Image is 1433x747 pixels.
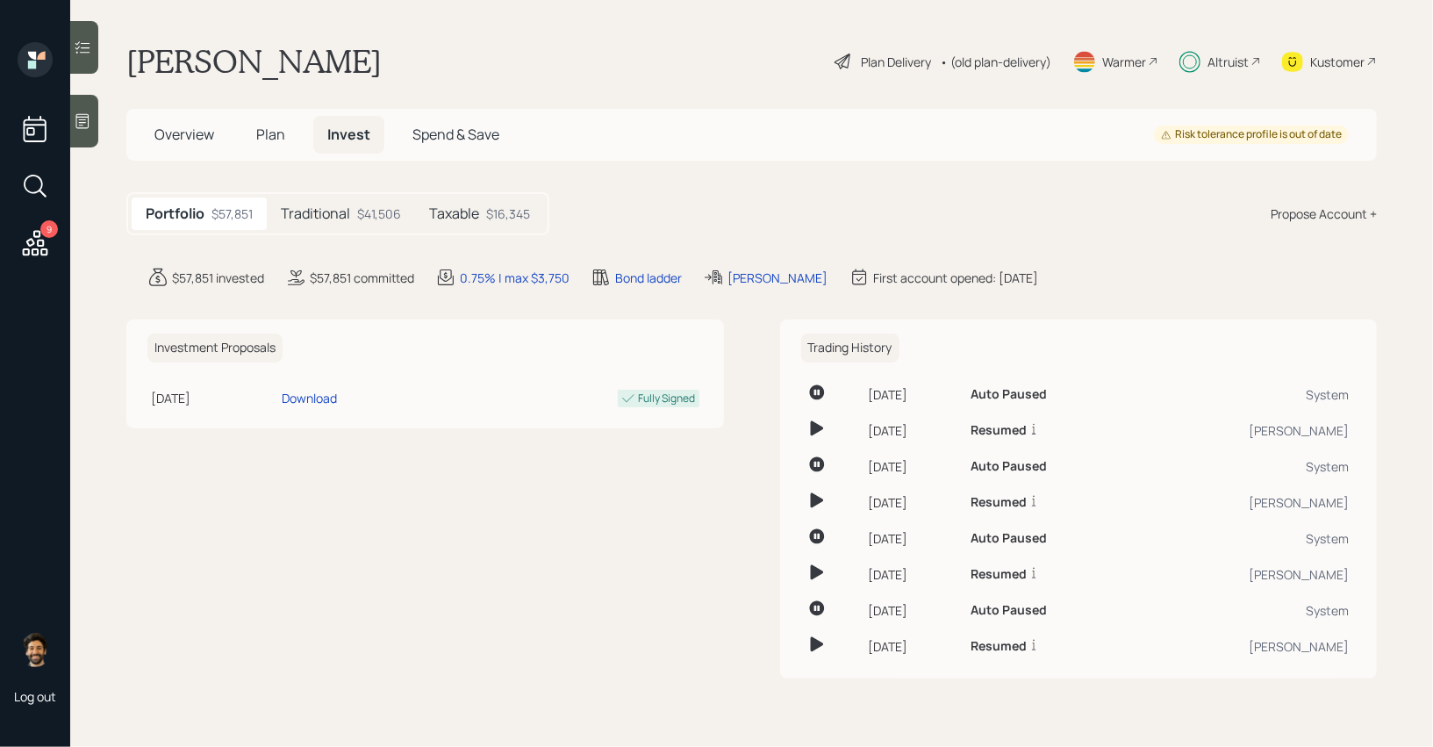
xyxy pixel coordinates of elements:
[1310,53,1365,71] div: Kustomer
[1144,565,1349,584] div: [PERSON_NAME]
[282,389,337,407] div: Download
[211,205,253,223] div: $57,851
[14,688,56,705] div: Log out
[869,385,957,404] div: [DATE]
[1144,637,1349,656] div: [PERSON_NAME]
[971,459,1047,474] h6: Auto Paused
[971,567,1027,582] h6: Resumed
[1102,53,1146,71] div: Warmer
[869,457,957,476] div: [DATE]
[971,387,1047,402] h6: Auto Paused
[18,632,53,667] img: eric-schwartz-headshot.png
[873,269,1038,287] div: First account opened: [DATE]
[40,220,58,238] div: 9
[727,269,828,287] div: [PERSON_NAME]
[1271,205,1377,223] div: Propose Account +
[460,269,570,287] div: 0.75% | max $3,750
[1161,127,1342,142] div: Risk tolerance profile is out of date
[869,421,957,440] div: [DATE]
[1144,493,1349,512] div: [PERSON_NAME]
[940,53,1051,71] div: • (old plan-delivery)
[126,42,382,81] h1: [PERSON_NAME]
[486,205,530,223] div: $16,345
[861,53,931,71] div: Plan Delivery
[1144,457,1349,476] div: System
[146,205,204,222] h5: Portfolio
[154,125,214,144] span: Overview
[172,269,264,287] div: $57,851 invested
[1144,601,1349,620] div: System
[310,269,414,287] div: $57,851 committed
[971,423,1027,438] h6: Resumed
[256,125,285,144] span: Plan
[869,601,957,620] div: [DATE]
[639,391,696,406] div: Fully Signed
[327,125,370,144] span: Invest
[971,639,1027,654] h6: Resumed
[971,531,1047,546] h6: Auto Paused
[151,389,275,407] div: [DATE]
[801,334,899,363] h6: Trading History
[869,565,957,584] div: [DATE]
[1207,53,1249,71] div: Altruist
[357,205,401,223] div: $41,506
[429,205,479,222] h5: Taxable
[869,493,957,512] div: [DATE]
[1144,385,1349,404] div: System
[869,637,957,656] div: [DATE]
[281,205,350,222] h5: Traditional
[869,529,957,548] div: [DATE]
[147,334,283,363] h6: Investment Proposals
[1144,529,1349,548] div: System
[971,603,1047,618] h6: Auto Paused
[412,125,499,144] span: Spend & Save
[971,495,1027,510] h6: Resumed
[1144,421,1349,440] div: [PERSON_NAME]
[615,269,682,287] div: Bond ladder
